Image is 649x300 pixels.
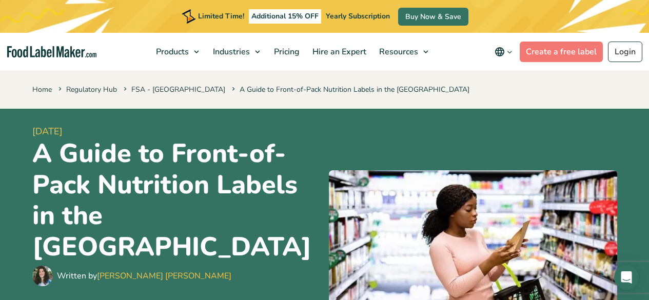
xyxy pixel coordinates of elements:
a: Hire an Expert [306,33,370,71]
h1: A Guide to Front-of-Pack Nutrition Labels in the [GEOGRAPHIC_DATA] [32,138,321,263]
img: Maria Abi Hanna - Food Label Maker [32,266,53,286]
span: Additional 15% OFF [249,9,321,24]
span: Limited Time! [198,11,244,21]
span: [DATE] [32,125,321,138]
span: Hire an Expert [309,46,367,57]
a: Home [32,85,52,94]
a: Login [608,42,642,62]
span: Industries [210,46,251,57]
a: Create a free label [520,42,603,62]
a: FSA - [GEOGRAPHIC_DATA] [131,85,225,94]
a: Industries [207,33,265,71]
a: Regulatory Hub [66,85,117,94]
div: Open Intercom Messenger [614,265,639,290]
a: Resources [373,33,434,71]
span: Resources [376,46,419,57]
a: [PERSON_NAME] [PERSON_NAME] [97,270,231,282]
div: Written by [57,270,231,282]
a: Buy Now & Save [398,8,468,26]
a: Products [150,33,204,71]
span: Yearly Subscription [326,11,390,21]
span: Products [153,46,190,57]
a: Pricing [268,33,304,71]
span: A Guide to Front-of-Pack Nutrition Labels in the [GEOGRAPHIC_DATA] [230,85,469,94]
span: Pricing [271,46,301,57]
